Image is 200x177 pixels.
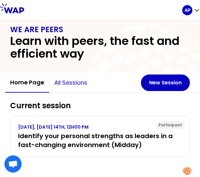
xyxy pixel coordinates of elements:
[10,25,190,35] h1: WE ARE PEERS
[141,74,190,91] button: New Session
[10,101,190,111] h2: Current session
[18,124,182,149] a: [DATE], [DATE] 14TH, 12H00 PMIdentify your personal strengths as leaders in a fast-changing envir...
[182,5,200,15] button: AP
[10,35,190,60] h2: Learn with peers, the fast and efficient way
[18,124,182,130] p: [DATE], [DATE] 14TH, 12H00 PM
[49,73,92,92] button: All sessions
[184,7,190,13] p: AP
[156,121,184,129] div: Participant
[18,131,182,149] h3: Identify your personal strengths as leaders in a fast-changing environment (Midday)
[5,73,49,93] button: Home page
[4,155,22,173] div: Open chat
